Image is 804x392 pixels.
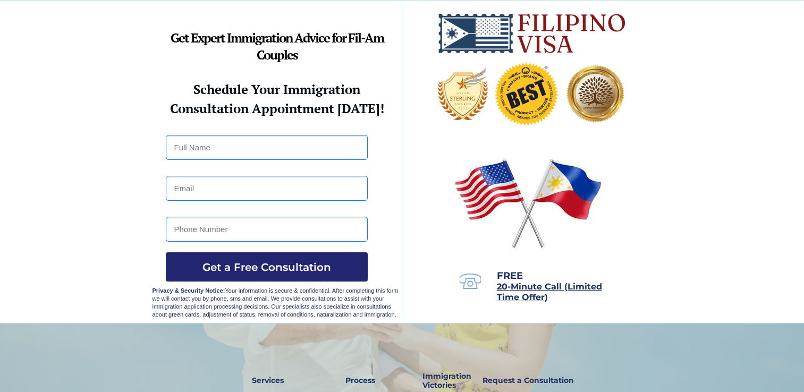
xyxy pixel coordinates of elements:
span: Your information is secure & confidential. After completing this form we will contact you by phon... [153,287,399,318]
input: Email [166,176,368,201]
span: Get a Free Consultation [166,261,368,274]
a: 20-Minute Call (Limited Time Offer) [497,283,602,302]
strong: Immigration Victories [422,371,471,390]
strong: Services [252,376,284,385]
strong: Privacy & Security Notice: [153,287,225,294]
strong: Consultation Appointment [DATE]! [170,100,384,117]
strong: Process [345,376,375,385]
input: Full Name [166,135,368,160]
strong: Request a Consultation [483,376,574,385]
input: Phone Number [166,217,368,242]
strong: Schedule Your Immigration [193,81,360,98]
button: Get a Free Consultation [166,252,368,282]
span: FREE [497,270,523,282]
strong: Get Expert Immigration Advice for Fil-Am Couples [171,29,384,63]
span: 20-Minute Call (Limited Time Offer) [497,282,602,302]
